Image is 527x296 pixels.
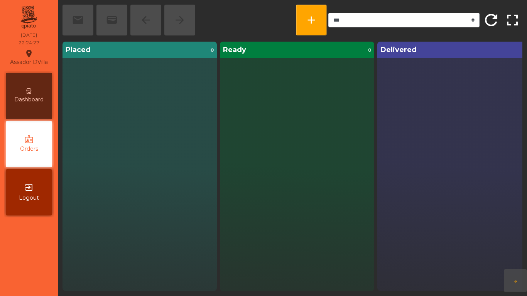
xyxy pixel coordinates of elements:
span: Orders [20,145,38,153]
span: 0 [368,47,371,54]
span: Logout [19,194,39,202]
div: [DATE] [21,32,37,39]
span: add [305,14,318,26]
button: refresh [481,5,501,35]
span: Delivered [380,45,417,55]
div: 22:24:27 [19,39,39,46]
span: Ready [223,45,246,55]
span: 0 [211,47,214,54]
div: Assador DVilla [10,48,48,67]
span: refresh [482,11,500,29]
span: Placed [66,45,91,55]
span: Dashboard [14,96,44,104]
button: arrow_forward [504,269,527,292]
button: add [296,5,327,35]
button: fullscreen [503,5,522,35]
i: location_on [24,49,34,58]
i: exit_to_app [24,183,34,192]
img: qpiato [19,4,38,31]
span: arrow_forward [513,279,518,284]
span: fullscreen [503,11,522,29]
